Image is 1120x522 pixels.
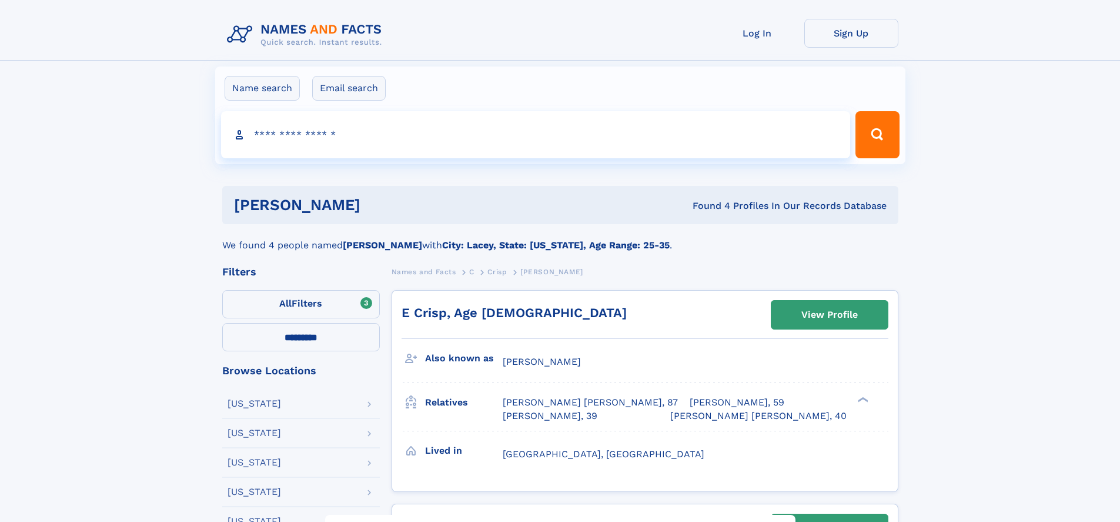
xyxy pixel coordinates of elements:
[343,240,422,251] b: [PERSON_NAME]
[228,458,281,467] div: [US_STATE]
[392,264,456,279] a: Names and Facts
[469,264,474,279] a: C
[469,268,474,276] span: C
[222,224,898,252] div: We found 4 people named with .
[520,268,583,276] span: [PERSON_NAME]
[503,448,704,460] span: [GEOGRAPHIC_DATA], [GEOGRAPHIC_DATA]
[228,487,281,497] div: [US_STATE]
[804,19,898,48] a: Sign Up
[442,240,670,251] b: City: Lacey, State: [US_STATE], Age Range: 25-35
[801,301,858,328] div: View Profile
[690,396,784,409] a: [PERSON_NAME], 59
[670,410,847,423] a: [PERSON_NAME] [PERSON_NAME], 40
[425,348,503,368] h3: Also known as
[503,356,581,367] span: [PERSON_NAME]
[234,198,527,212] h1: [PERSON_NAME]
[222,365,380,376] div: Browse Locations
[710,19,804,48] a: Log In
[279,298,292,309] span: All
[222,267,380,277] div: Filters
[487,268,507,276] span: Crisp
[425,393,503,413] h3: Relatives
[228,428,281,438] div: [US_STATE]
[855,396,869,404] div: ❯
[222,19,392,51] img: Logo Names and Facts
[225,76,300,101] label: Name search
[221,111,851,158] input: search input
[402,305,627,320] a: E Crisp, Age [DEMOGRAPHIC_DATA]
[425,441,503,461] h3: Lived in
[503,410,597,423] a: [PERSON_NAME], 39
[487,264,507,279] a: Crisp
[312,76,386,101] label: Email search
[771,301,888,329] a: View Profile
[855,111,899,158] button: Search Button
[228,399,281,408] div: [US_STATE]
[526,200,887,212] div: Found 4 Profiles In Our Records Database
[222,290,380,318] label: Filters
[503,396,678,409] a: [PERSON_NAME] [PERSON_NAME], 87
